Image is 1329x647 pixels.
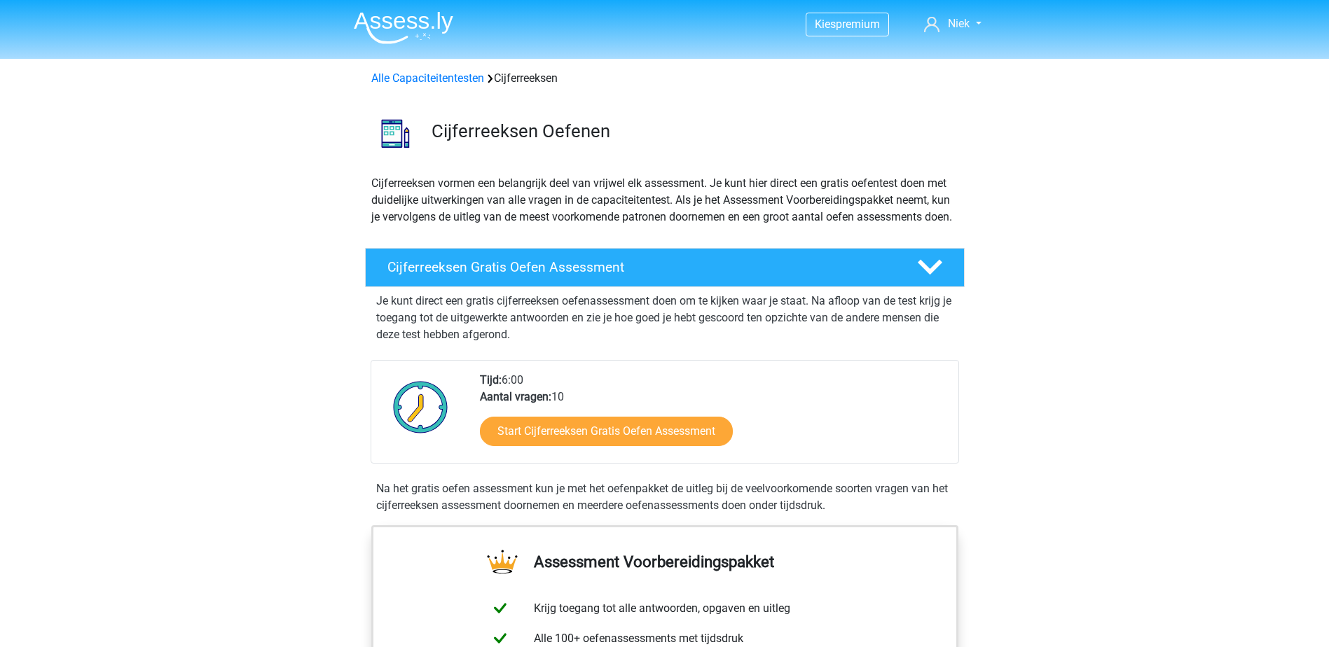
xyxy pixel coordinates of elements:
[366,104,425,163] img: cijferreeksen
[385,372,456,442] img: Klok
[354,11,453,44] img: Assessly
[948,17,970,30] span: Niek
[387,259,895,275] h4: Cijferreeksen Gratis Oefen Assessment
[359,248,970,287] a: Cijferreeksen Gratis Oefen Assessment
[815,18,836,31] span: Kies
[480,417,733,446] a: Start Cijferreeksen Gratis Oefen Assessment
[371,175,958,225] p: Cijferreeksen vormen een belangrijk deel van vrijwel elk assessment. Je kunt hier direct een grat...
[371,480,959,514] div: Na het gratis oefen assessment kun je met het oefenpakket de uitleg bij de veelvoorkomende soorte...
[366,70,964,87] div: Cijferreeksen
[918,15,986,32] a: Niek
[480,373,502,387] b: Tijd:
[836,18,880,31] span: premium
[469,372,958,463] div: 6:00 10
[376,293,953,343] p: Je kunt direct een gratis cijferreeksen oefenassessment doen om te kijken waar je staat. Na afloo...
[371,71,484,85] a: Alle Capaciteitentesten
[480,390,551,403] b: Aantal vragen:
[806,15,888,34] a: Kiespremium
[432,120,953,142] h3: Cijferreeksen Oefenen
